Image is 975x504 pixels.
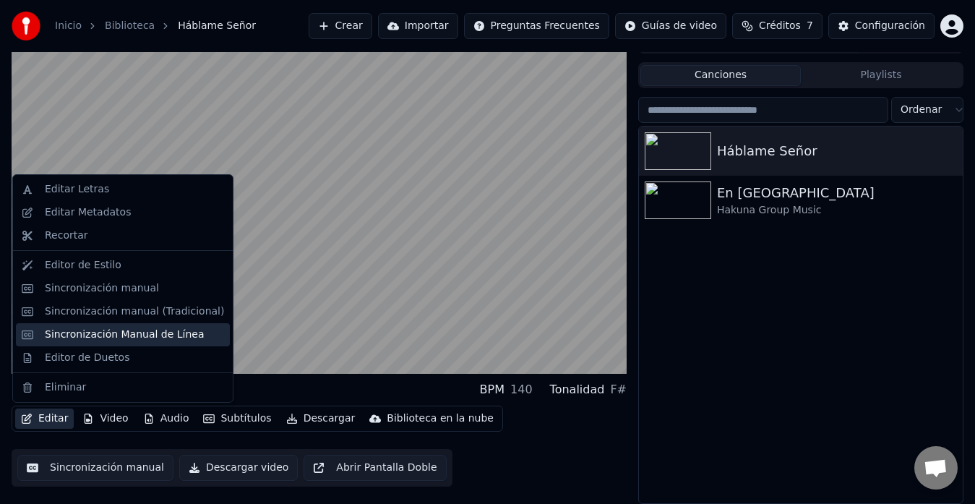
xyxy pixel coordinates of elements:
[45,258,121,273] div: Editor de Estilo
[197,409,277,429] button: Subtítulos
[309,13,372,39] button: Crear
[55,19,256,33] nav: breadcrumb
[732,13,822,39] button: Créditos7
[387,411,494,426] div: Biblioteca en la nube
[304,455,446,481] button: Abrir Pantalla Doble
[45,281,159,296] div: Sincronización manual
[640,65,801,86] button: Canciones
[45,205,131,220] div: Editar Metadatos
[828,13,935,39] button: Configuración
[280,409,361,429] button: Descargar
[45,228,88,243] div: Recortar
[801,65,961,86] button: Playlists
[12,12,40,40] img: youka
[178,19,256,33] span: Háblame Señor
[45,304,224,319] div: Sincronización manual (Tradicional)
[550,381,605,398] div: Tonalidad
[901,103,942,117] span: Ordenar
[717,203,957,218] div: Hakuna Group Music
[15,409,74,429] button: Editar
[510,381,533,398] div: 140
[137,409,195,429] button: Audio
[55,19,82,33] a: Inicio
[179,455,298,481] button: Descargar video
[759,19,801,33] span: Créditos
[855,19,925,33] div: Configuración
[615,13,726,39] button: Guías de video
[77,409,134,429] button: Video
[12,380,123,400] div: Háblame Señor
[45,182,109,197] div: Editar Letras
[717,141,957,161] div: Háblame Señor
[480,381,504,398] div: BPM
[45,351,129,365] div: Editor de Duetos
[105,19,155,33] a: Biblioteca
[610,381,627,398] div: F#
[914,446,958,490] div: Chat abierto
[378,13,458,39] button: Importar
[17,455,173,481] button: Sincronización manual
[717,183,957,203] div: En [GEOGRAPHIC_DATA]
[807,19,813,33] span: 7
[45,380,86,395] div: Eliminar
[45,328,205,342] div: Sincronización Manual de Línea
[464,13,609,39] button: Preguntas Frecuentes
